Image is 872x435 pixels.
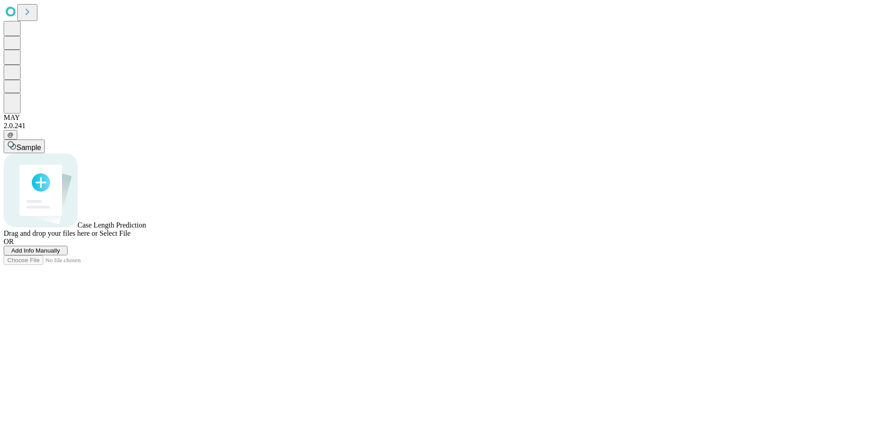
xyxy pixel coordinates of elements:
span: @ [7,131,14,138]
span: Case Length Prediction [78,221,146,229]
span: Select File [99,229,130,237]
button: Sample [4,140,45,153]
span: Sample [16,144,41,151]
div: 2.0.241 [4,122,868,130]
span: OR [4,238,14,245]
button: @ [4,130,17,140]
div: MAY [4,114,868,122]
button: Add Info Manually [4,246,67,255]
span: Drag and drop your files here or [4,229,98,237]
span: Add Info Manually [11,247,60,254]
